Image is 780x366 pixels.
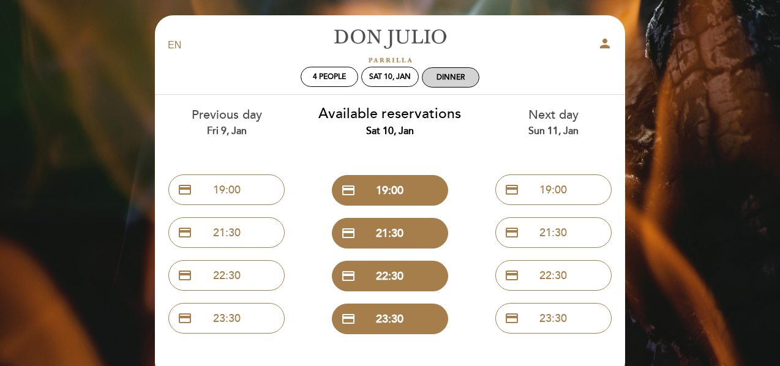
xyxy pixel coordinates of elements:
button: credit_card 21:30 [168,217,285,248]
button: credit_card 22:30 [495,260,612,291]
div: Previous day [154,106,299,138]
a: [PERSON_NAME] [313,29,467,62]
div: Sat 10, Jan [318,124,463,138]
button: credit_card 19:00 [332,175,448,206]
span: credit_card [178,182,192,197]
div: Fri 9, Jan [154,124,299,138]
span: credit_card [341,183,356,198]
button: credit_card 23:30 [332,304,448,334]
span: credit_card [341,312,356,326]
i: person [598,36,612,51]
span: credit_card [178,311,192,326]
span: credit_card [341,226,356,241]
div: Sun 11, Jan [481,124,626,138]
span: credit_card [178,225,192,240]
button: credit_card 21:30 [332,218,448,248]
button: credit_card 19:00 [168,174,285,205]
button: credit_card 23:30 [168,303,285,334]
div: Available reservations [318,104,463,138]
button: person [598,36,612,55]
div: Sat 10, Jan [369,72,411,81]
span: credit_card [504,311,519,326]
span: credit_card [504,225,519,240]
button: credit_card 22:30 [168,260,285,291]
button: credit_card 22:30 [332,261,448,291]
span: 4 people [313,72,346,81]
span: credit_card [341,269,356,283]
div: Next day [481,106,626,138]
span: credit_card [504,268,519,283]
div: Dinner [437,73,465,82]
span: credit_card [178,268,192,283]
button: credit_card 23:30 [495,303,612,334]
span: credit_card [504,182,519,197]
button: credit_card 21:30 [495,217,612,248]
button: credit_card 19:00 [495,174,612,205]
